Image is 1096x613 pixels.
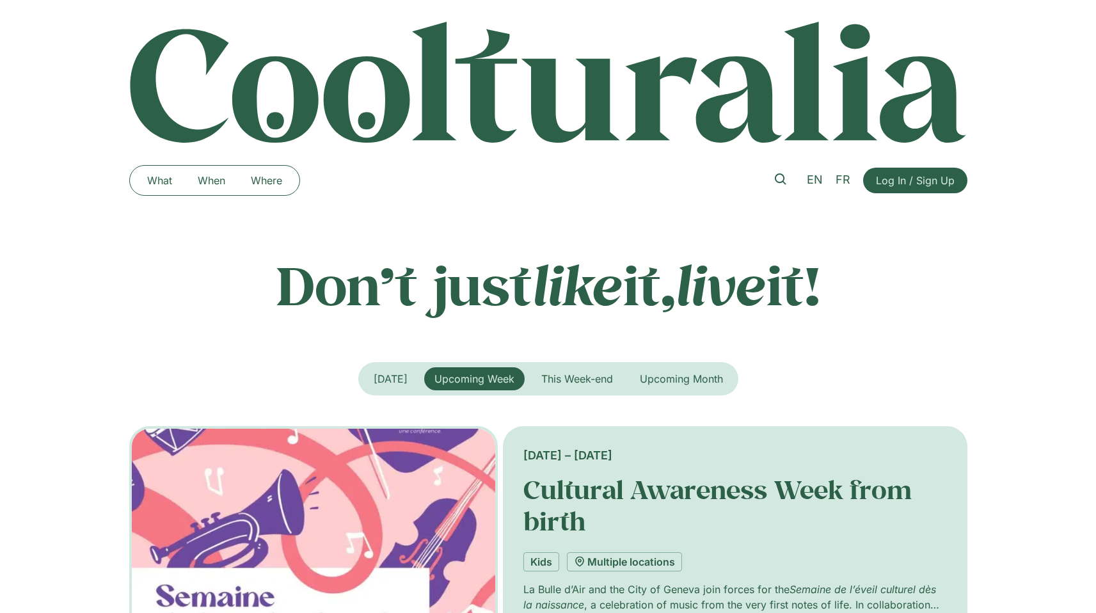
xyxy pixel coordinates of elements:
[238,170,295,191] a: Where
[800,171,829,189] a: EN
[676,249,766,320] em: live
[876,173,955,188] span: Log In / Sign Up
[374,372,408,385] span: [DATE]
[863,168,967,193] a: Log In / Sign Up
[532,249,623,320] em: like
[523,582,946,612] p: La Bulle d’Air and the City of Geneva join forces for the , a celebration of music from the very ...
[523,473,912,537] a: Cultural Awareness Week from birth
[523,447,946,464] div: [DATE] – [DATE]
[134,170,295,191] nav: Menu
[523,583,936,611] em: Semaine de l’éveil culturel dès la naissance
[185,170,238,191] a: When
[541,372,613,385] span: This Week-end
[829,171,857,189] a: FR
[640,372,723,385] span: Upcoming Month
[129,253,967,317] p: Don’t just it, it!
[134,170,185,191] a: What
[523,552,559,571] a: Kids
[836,173,850,186] span: FR
[434,372,514,385] span: Upcoming Week
[807,173,823,186] span: EN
